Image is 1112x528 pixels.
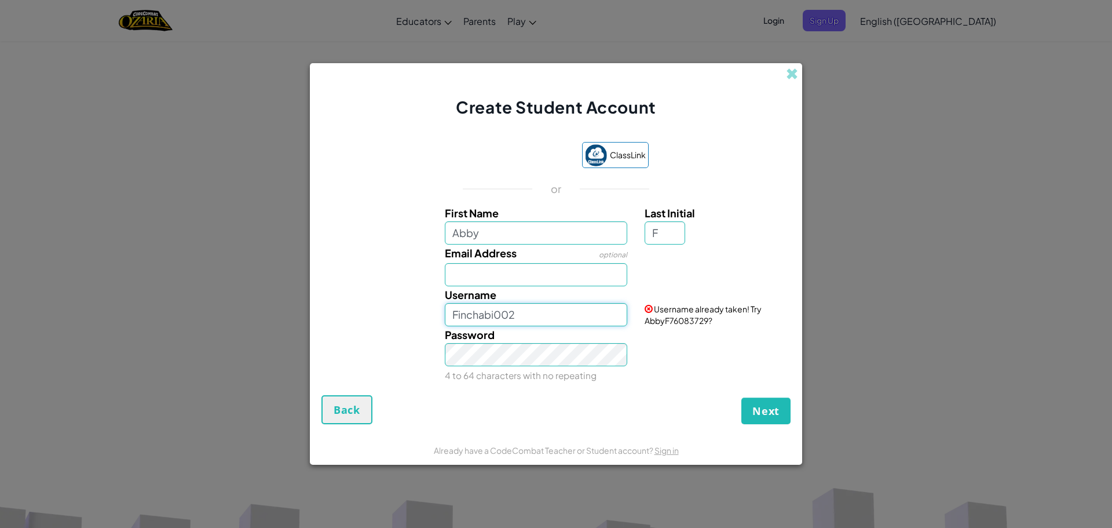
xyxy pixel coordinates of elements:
[551,182,562,196] p: or
[654,445,679,456] a: Sign in
[434,445,654,456] span: Already have a CodeCombat Teacher or Student account?
[645,206,695,220] span: Last Initial
[610,147,646,163] span: ClassLink
[445,370,597,381] small: 4 to 64 characters with no repeating
[334,403,360,417] span: Back
[445,206,499,220] span: First Name
[752,404,780,418] span: Next
[445,246,517,260] span: Email Address
[456,97,656,117] span: Create Student Account
[645,304,762,326] span: Username already taken! Try AbbyF76083729?
[445,328,495,341] span: Password
[458,143,576,169] iframe: Sign in with Google Button
[599,250,627,259] span: optional
[585,144,607,166] img: classlink-logo-small.png
[445,288,496,301] span: Username
[321,395,372,424] button: Back
[741,398,791,424] button: Next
